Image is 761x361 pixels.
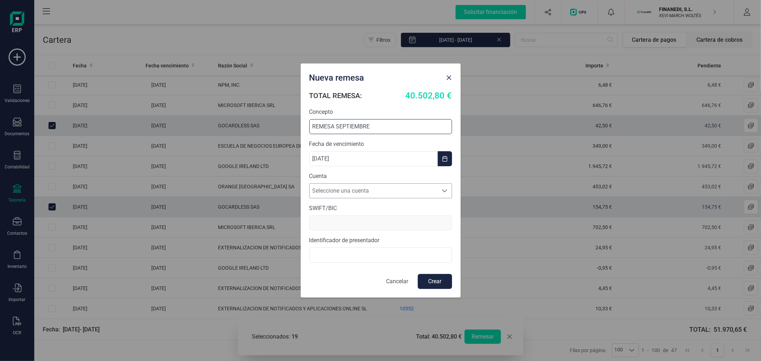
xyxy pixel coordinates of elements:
label: Fecha de vencimiento [309,140,452,148]
button: Close [443,72,455,83]
label: Concepto [309,108,452,116]
label: SWIFT/BIC [309,204,452,213]
div: Nueva remesa [306,69,443,83]
p: Cancelar [386,277,409,286]
input: dd/mm/aaaa [309,151,438,166]
span: Seleccione una cuenta [310,184,438,198]
label: Identificador de presentador [309,236,452,245]
h6: TOTAL REMESA: [309,91,362,101]
button: Choose Date [438,151,452,166]
button: Crear [418,274,452,289]
label: Cuenta [309,172,452,180]
span: 40.502,80 € [406,89,452,102]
